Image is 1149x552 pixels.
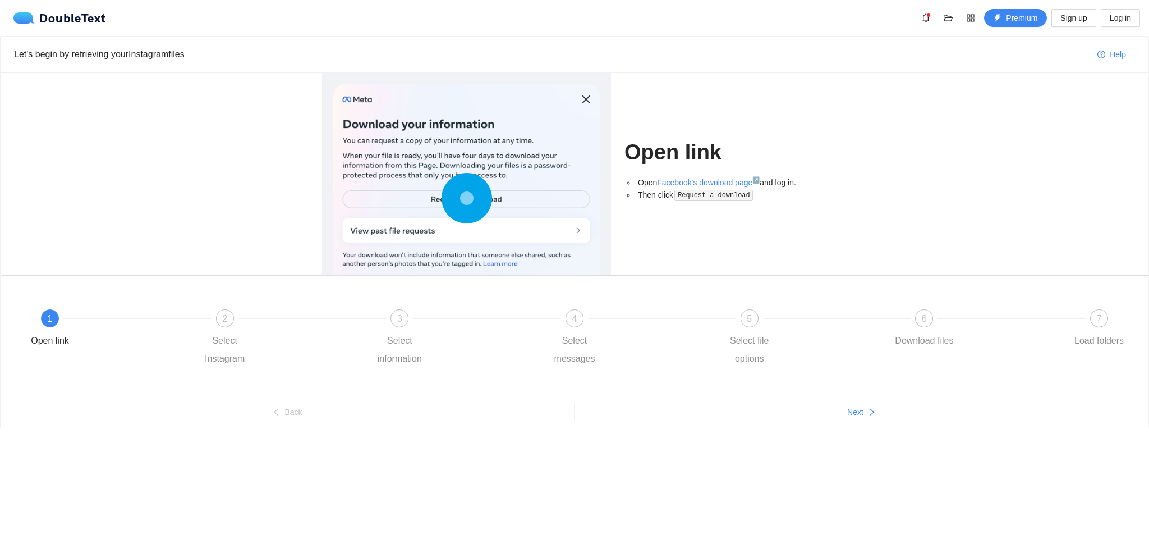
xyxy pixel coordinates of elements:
div: 2Select Instagram [192,309,367,368]
img: logo [13,12,39,24]
span: 7 [1097,314,1102,323]
div: 5Select file options [717,309,892,368]
div: 1Open link [17,309,192,350]
button: folder-open [939,9,957,27]
button: question-circleHelp [1088,45,1135,63]
div: 4Select messages [542,309,717,368]
div: 6Download files [891,309,1067,350]
h1: Open link [624,139,827,166]
span: right [868,408,876,417]
span: 5 [747,314,752,323]
button: leftBack [1,403,574,421]
span: appstore [962,13,979,22]
div: Open link [31,332,69,350]
a: Facebook's download page↗ [657,178,760,187]
button: thunderboltPremium [984,9,1047,27]
div: Let's begin by retrieving your Instagram files [14,47,1088,61]
div: Select Instagram [192,332,258,368]
div: Load folders [1074,332,1124,350]
span: thunderbolt [994,14,1001,23]
code: Request a download [674,190,753,201]
div: DoubleText [13,12,106,24]
button: Sign up [1051,9,1096,27]
span: Next [847,406,863,418]
a: logoDoubleText [13,12,106,24]
span: folder-open [940,13,957,22]
button: appstore [962,9,980,27]
div: 3Select information [367,309,542,368]
div: Download files [895,332,953,350]
button: Log in [1101,9,1140,27]
span: 2 [222,314,227,323]
button: bell [917,9,935,27]
div: Select information [367,332,432,368]
span: Help [1110,48,1126,61]
div: Select messages [542,332,607,368]
li: Open and log in. [636,176,827,189]
li: Then click [636,189,827,202]
span: Sign up [1060,12,1087,24]
span: 3 [397,314,402,323]
sup: ↗ [752,176,760,183]
span: Premium [1006,12,1037,24]
div: Select file options [717,332,782,368]
span: 1 [48,314,53,323]
span: bell [917,13,934,22]
span: Log in [1110,12,1131,24]
button: Nextright [574,403,1148,421]
span: question-circle [1097,51,1105,60]
span: 6 [922,314,927,323]
span: 4 [572,314,577,323]
div: 7Load folders [1067,309,1132,350]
